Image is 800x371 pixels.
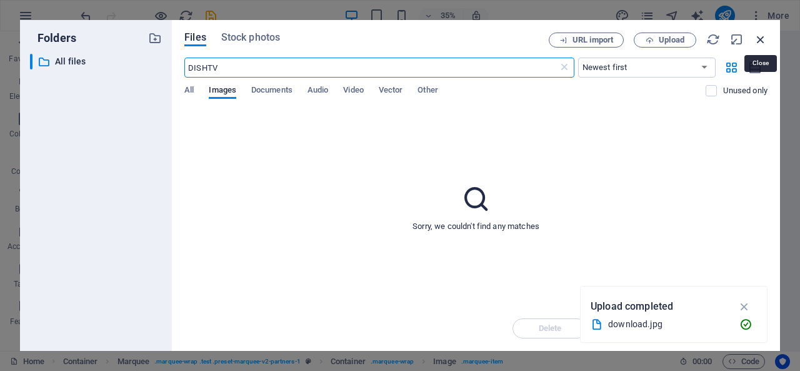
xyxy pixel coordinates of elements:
span: Files [184,30,206,45]
i: Minimize [730,33,744,46]
p: Displays only files that are not in use on the website. Files added during this session can still... [723,85,767,96]
span: Vector [379,83,403,100]
span: URL import [572,36,613,44]
span: Other [417,83,437,100]
span: Documents [251,83,292,100]
div: ​ [30,54,32,69]
button: Upload [634,33,696,48]
span: All [184,83,194,100]
span: Audio [307,83,328,100]
p: Folders [30,30,76,46]
span: Images [209,83,236,100]
p: All files [55,54,139,69]
input: Search [184,58,557,78]
button: URL import [549,33,624,48]
span: Stock photos [221,30,280,45]
div: download.jpg [608,317,729,332]
p: Sorry, we couldn't find any matches [412,221,539,232]
span: Video [343,83,363,100]
i: Create new folder [148,31,162,45]
span: Upload [659,36,684,44]
p: Upload completed [591,298,673,315]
